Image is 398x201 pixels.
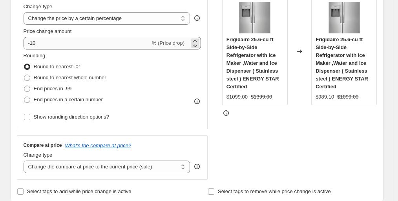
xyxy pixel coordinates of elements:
[24,4,53,9] span: Change type
[329,2,360,33] img: BE1437D5-A3A2-E14C-646C-EF60991F8350_80x.jpg
[251,93,272,101] strike: $1399.00
[24,142,62,148] h3: Compare at price
[316,93,334,101] div: $989.10
[316,37,368,90] span: Frigidaire 25.6-cu ft Side-by-Side Refrigerator with Ice Maker ,Water and Ice Dispenser ( Stainle...
[24,28,72,34] span: Price change amount
[34,64,81,69] span: Round to nearest .01
[27,188,131,194] span: Select tags to add while price change is active
[152,40,184,46] span: % (Price drop)
[24,37,150,49] input: -15
[34,97,103,102] span: End prices in a certain number
[24,152,53,158] span: Change type
[193,14,201,22] div: help
[226,93,248,101] div: $1099.00
[193,163,201,170] div: help
[65,143,131,148] button: What's the compare at price?
[24,53,46,58] span: Rounding
[226,37,279,90] span: Frigidaire 25.6-cu ft Side-by-Side Refrigerator with Ice Maker ,Water and Ice Dispenser ( Stainle...
[34,86,72,91] span: End prices in .99
[337,93,358,101] strike: $1099.00
[218,188,331,194] span: Select tags to remove while price change is active
[34,75,106,80] span: Round to nearest whole number
[239,2,270,33] img: BE1437D5-A3A2-E14C-646C-EF60991F8350_80x.jpg
[34,114,109,120] span: Show rounding direction options?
